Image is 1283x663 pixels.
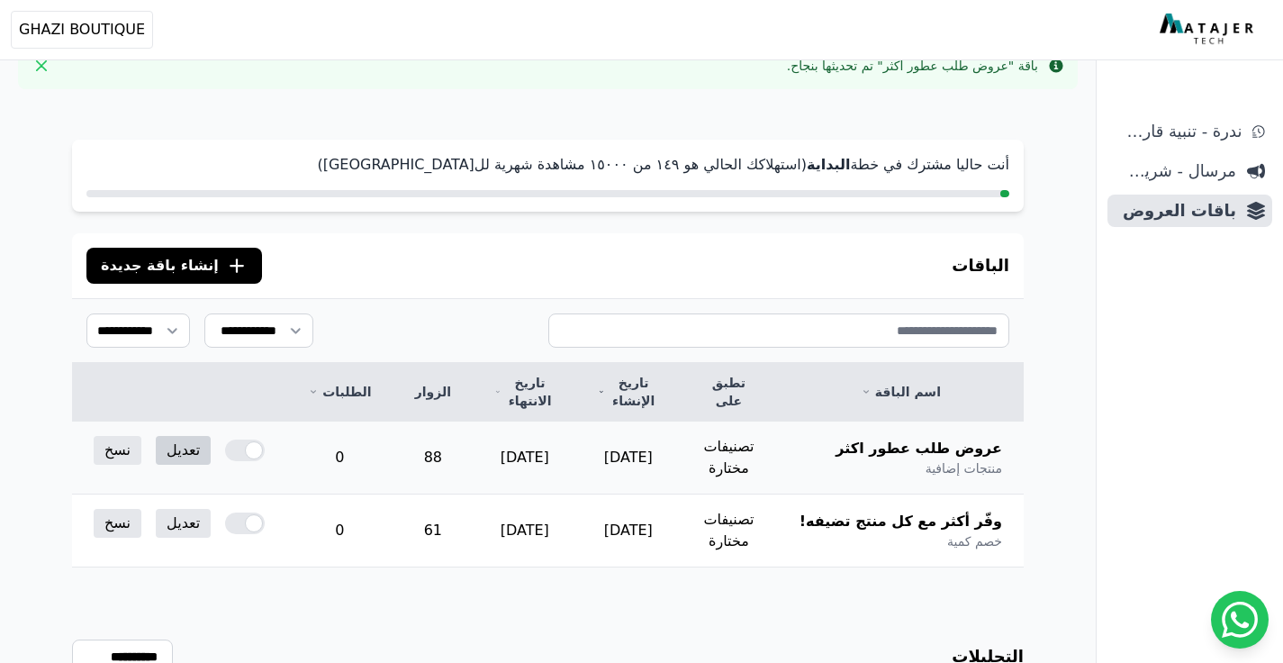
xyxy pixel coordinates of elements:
[393,363,473,422] th: الزوار
[926,459,1002,477] span: منتجات إضافية
[27,51,56,80] button: Close
[1115,159,1236,184] span: مرسال - شريط دعاية
[393,495,473,568] td: 61
[598,374,658,410] a: تاريخ الإنشاء
[576,422,680,495] td: [DATE]
[286,422,393,495] td: 0
[807,156,850,173] strong: البداية
[156,436,211,465] a: تعديل
[86,248,262,284] button: إنشاء باقة جديدة
[473,422,576,495] td: [DATE]
[86,154,1009,176] p: أنت حاليا مشترك في خطة (استهلاكك الحالي هو ١٤٩ من ١٥۰۰۰ مشاهدة شهرية لل[GEOGRAPHIC_DATA])
[952,253,1009,278] h3: الباقات
[800,511,1002,532] span: وفّر أكثر مع كل منتج تضيفه!
[286,495,393,568] td: 0
[836,438,1002,459] span: عروض طلب عطور اكثر
[94,436,141,465] a: نسخ
[308,383,371,401] a: الطلبات
[11,11,153,49] button: GHAZI BOUTIQUE
[494,374,555,410] a: تاريخ الانتهاء
[1115,198,1236,223] span: باقات العروض
[156,509,211,538] a: تعديل
[947,532,1002,550] span: خصم كمية
[800,383,1002,401] a: اسم الباقة
[680,363,778,422] th: تطبق على
[19,19,145,41] span: GHAZI BOUTIQUE
[393,422,473,495] td: 88
[787,57,1038,75] div: باقة "عروض طلب عطور اكثر" تم تحديثها بنجاح.
[576,495,680,568] td: [DATE]
[94,509,141,538] a: نسخ
[101,255,219,277] span: إنشاء باقة جديدة
[1115,119,1242,144] span: ندرة - تنبية قارب علي النفاذ
[473,495,576,568] td: [DATE]
[1160,14,1258,46] img: MatajerTech Logo
[680,422,778,495] td: تصنيفات مختارة
[680,495,778,568] td: تصنيفات مختارة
